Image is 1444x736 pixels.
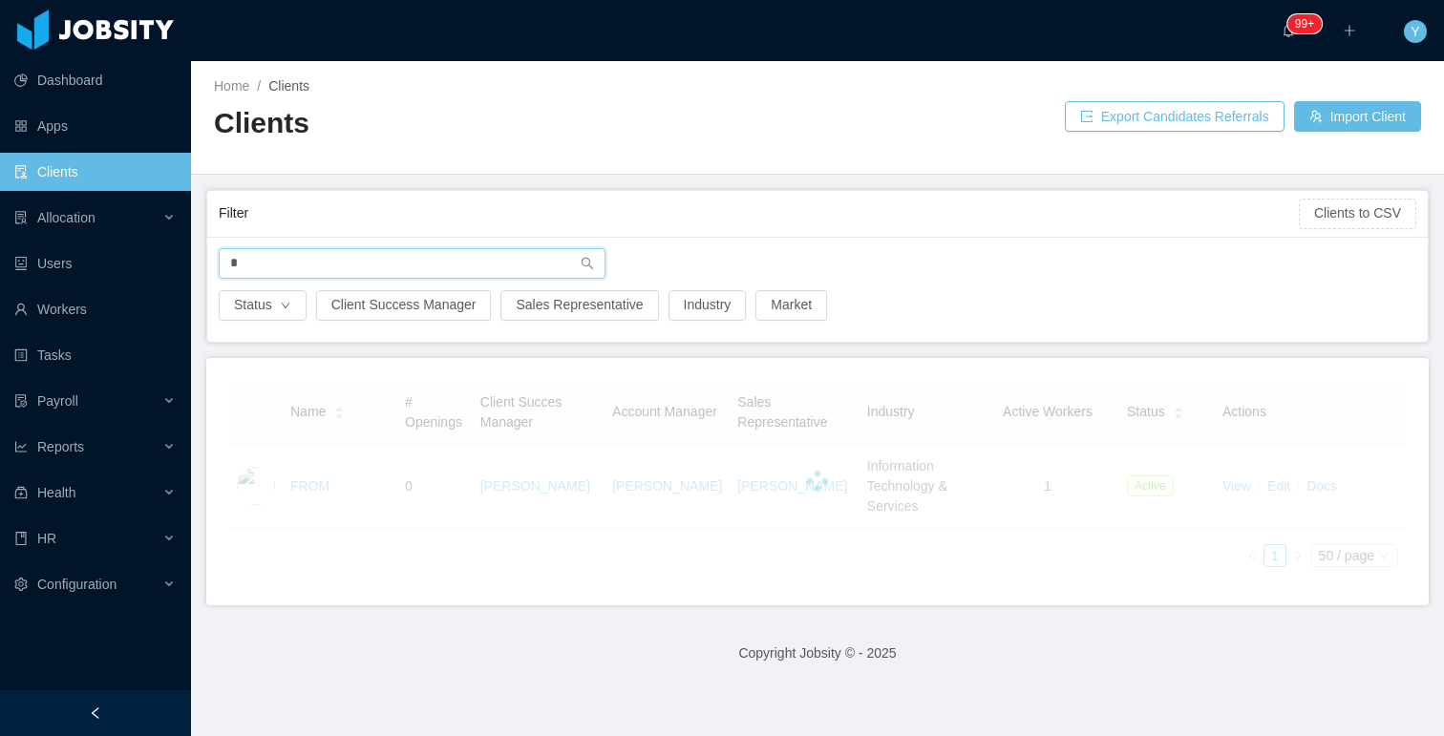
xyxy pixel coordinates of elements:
[14,486,28,499] i: icon: medicine-box
[14,578,28,591] i: icon: setting
[37,485,75,500] span: Health
[37,210,96,225] span: Allocation
[581,257,594,270] i: icon: search
[14,107,176,145] a: icon: appstoreApps
[37,577,117,592] span: Configuration
[755,290,827,321] button: Market
[37,531,56,546] span: HR
[257,78,261,94] span: /
[14,440,28,453] i: icon: line-chart
[268,78,309,94] span: Clients
[1411,20,1419,43] span: Y
[219,290,307,321] button: Statusicon: down
[219,196,1299,231] div: Filter
[14,153,176,191] a: icon: auditClients
[1065,101,1285,132] button: icon: exportExport Candidates Referrals
[1287,14,1322,33] sup: 411
[37,439,84,454] span: Reports
[14,61,176,99] a: icon: pie-chartDashboard
[191,620,1444,686] footer: Copyright Jobsity © - 2025
[1299,199,1416,229] button: Clients to CSV
[500,290,658,321] button: Sales Representative
[14,336,176,374] a: icon: profileTasks
[14,290,176,328] a: icon: userWorkers
[316,290,492,321] button: Client Success Manager
[14,211,28,224] i: icon: solution
[1294,101,1421,132] button: icon: usergroup-addImport Client
[669,290,747,321] button: Industry
[14,532,28,545] i: icon: book
[214,104,818,143] h2: Clients
[14,244,176,283] a: icon: robotUsers
[1343,24,1356,37] i: icon: plus
[1282,24,1295,37] i: icon: bell
[214,78,249,94] a: Home
[14,394,28,408] i: icon: file-protect
[37,393,78,409] span: Payroll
